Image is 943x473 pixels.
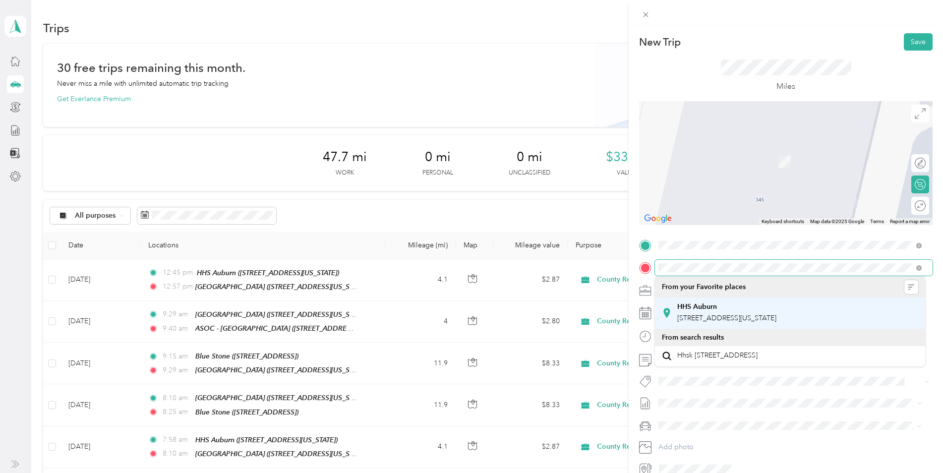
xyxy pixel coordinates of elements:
strong: HHS Auburn [677,302,717,311]
img: Google [642,212,674,225]
a: Open this area in Google Maps (opens a new window) [642,212,674,225]
button: Keyboard shortcuts [762,218,804,225]
a: Terms (opens in new tab) [870,219,884,224]
span: Map data ©2025 Google [810,219,864,224]
span: [STREET_ADDRESS][US_STATE] [677,314,776,322]
span: From your Favorite places [662,283,746,292]
button: Add photo [655,440,933,454]
span: From search results [662,333,724,342]
button: Save [904,33,933,51]
span: Hhsk [STREET_ADDRESS] [677,351,758,360]
p: New Trip [639,35,681,49]
iframe: Everlance-gr Chat Button Frame [887,417,943,473]
a: Report a map error [890,219,930,224]
p: Miles [776,80,795,93]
